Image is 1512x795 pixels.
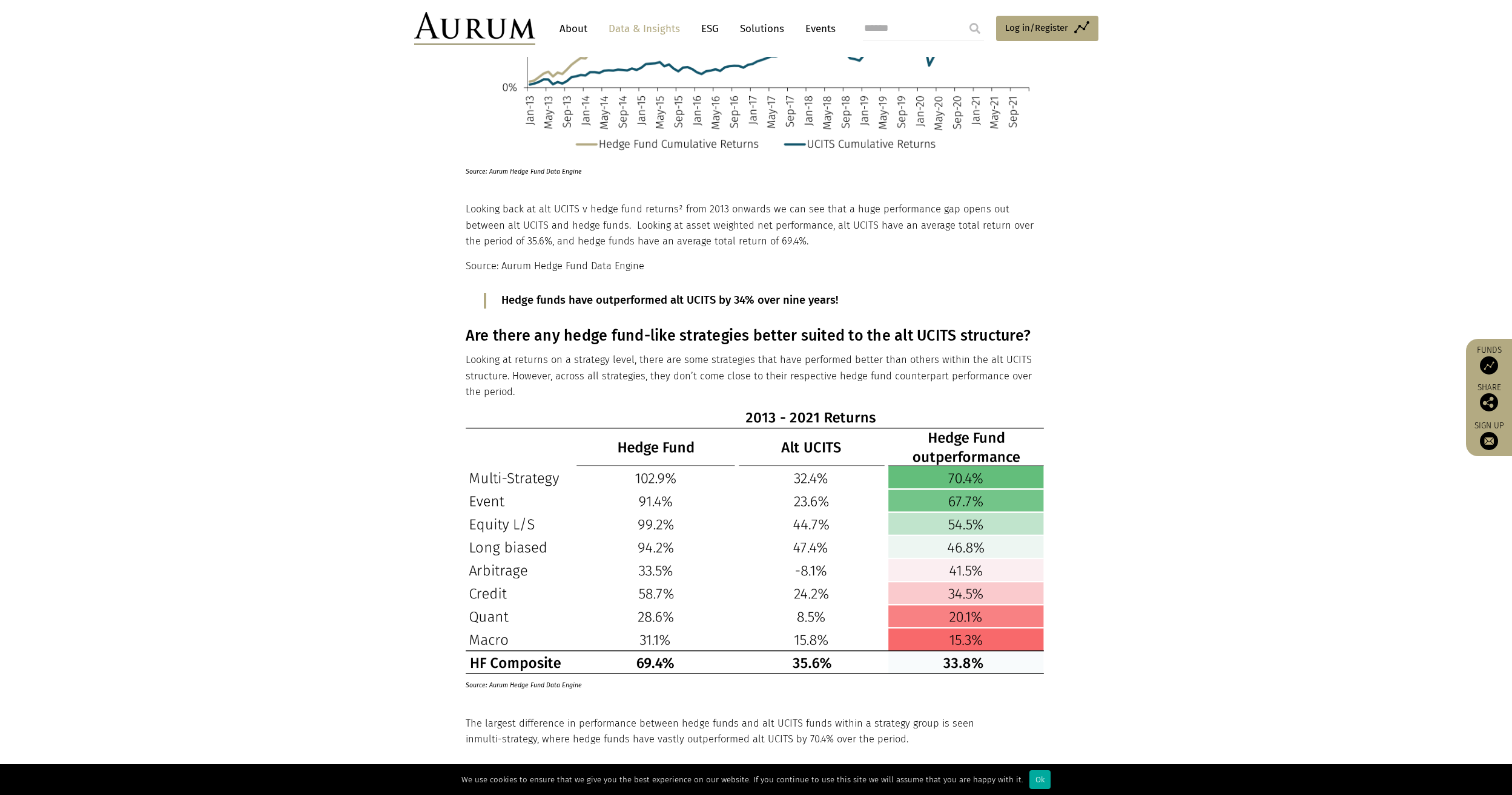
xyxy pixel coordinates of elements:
[996,16,1098,41] a: Log in/Register
[466,327,1044,345] h3: Are there any hedge fund-like strategies better suited to the alt UCITS structure?
[466,201,1044,249] p: Looking back at alt UCITS v hedge fund returns² from 2013 onwards we can see that a huge performa...
[553,18,593,40] a: About
[414,12,535,45] img: Aurum
[1029,770,1051,789] div: Ok
[602,18,686,40] a: Data & Insights
[734,18,790,40] a: Solutions
[799,18,836,40] a: Events
[501,293,1011,309] p: Hedge funds have outperformed alt UCITS by 34% over nine years!
[466,352,1044,400] p: Looking at returns on a strategy level, there are some strategies that have performed better than...
[1472,384,1506,411] div: Share
[1472,420,1506,450] a: Sign up
[963,16,987,41] input: Submit
[466,160,1015,177] p: Source: Aurum Hedge Fund Data Engine
[466,716,1044,748] p: The largest difference in performance between hedge funds and alt UCITS funds within a strategy g...
[466,674,1015,690] p: Source: Aurum Hedge Fund Data Engine
[1480,393,1498,411] img: Share this post
[474,733,537,745] span: multi-strategy
[1005,21,1068,35] span: Log in/Register
[466,258,1044,274] p: Source: Aurum Hedge Fund Data Engine
[1472,345,1506,375] a: Funds
[1480,356,1498,375] img: Access Funds
[695,18,725,40] a: ESG
[1480,432,1498,450] img: Sign up to our newsletter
